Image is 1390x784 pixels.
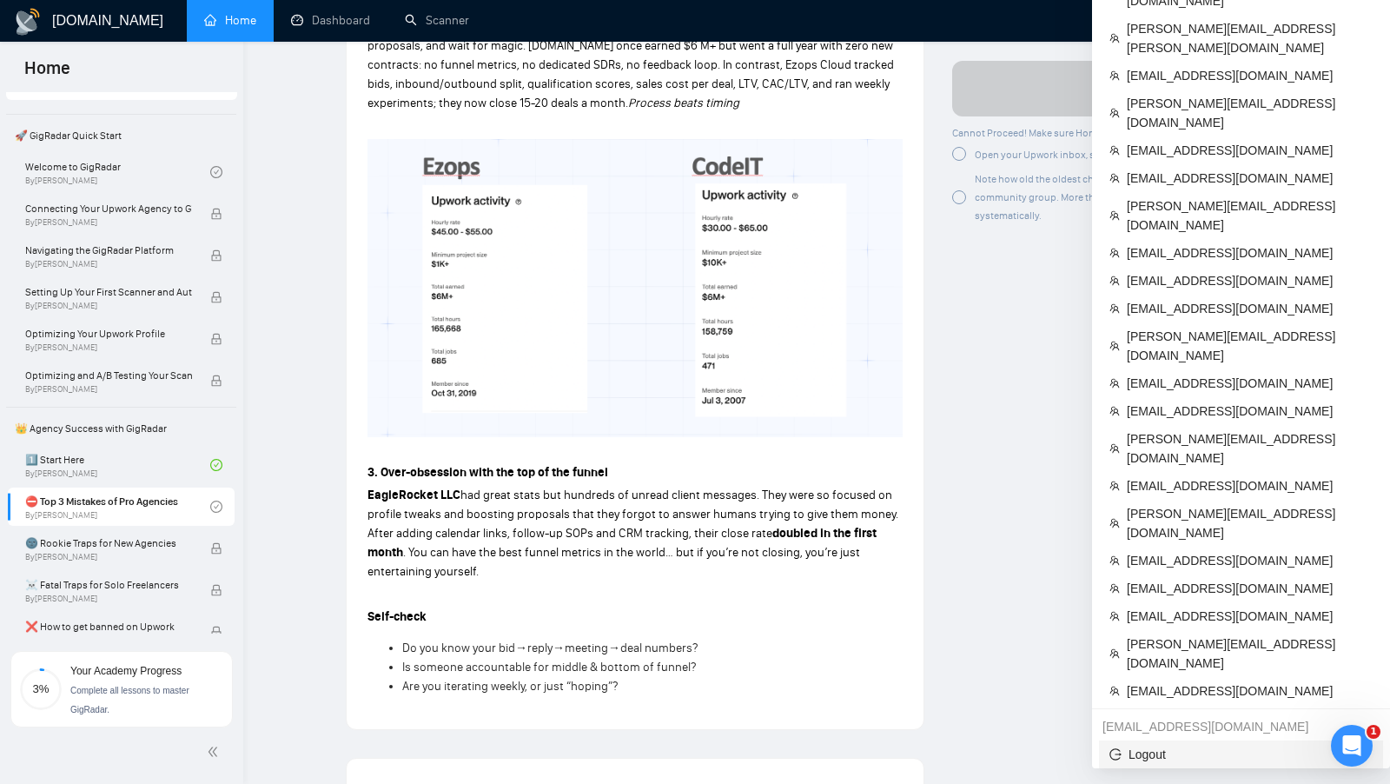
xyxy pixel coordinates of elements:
[25,535,192,552] span: 🌚 Rookie Traps for New Agencies
[1331,725,1373,767] iframe: Intercom live chat
[207,743,224,761] span: double-left
[210,584,222,596] span: lock
[291,13,370,28] a: dashboardDashboard
[402,641,698,655] span: Do you know your bid→reply→meeting→deal numbers?
[25,594,192,604] span: By [PERSON_NAME]
[1127,196,1373,235] span: [PERSON_NAME][EMAIL_ADDRESS][DOMAIN_NAME]
[8,411,235,446] span: 👑 Agency Success with GigRadar
[1127,635,1373,673] span: [PERSON_NAME][EMAIL_ADDRESS][DOMAIN_NAME]
[210,166,222,178] span: check-circle
[975,174,1284,223] span: Note how old the oldest chat room is and share the age in your weekly community group. More than ...
[1109,648,1120,659] span: team
[25,242,192,259] span: Navigating the GigRadar Platform
[367,545,860,579] span: . You can have the best funnel metrics in the world… but if you’re not closing, you’re just enter...
[975,149,1267,161] span: Open your Upwork inbox, scroll to the very bottom of the chat list.
[70,686,189,714] span: Complete all lessons to master GigRadar.
[210,291,222,303] span: lock
[20,683,62,694] span: 3%
[367,19,894,110] span: Many even experienced agencies treat Upwork like a lottery ticket — they show up, send some propo...
[210,542,222,555] span: lock
[25,153,210,191] a: Welcome to GigRadarBy[PERSON_NAME]
[1092,713,1390,741] div: viktor+10@gigradar.io
[1127,66,1373,85] span: [EMAIL_ADDRESS][DOMAIN_NAME]
[1127,551,1373,570] span: [EMAIL_ADDRESS][DOMAIN_NAME]
[25,325,192,342] span: Optimizing Your Upwork Profile
[1109,583,1120,594] span: team
[1127,327,1373,365] span: [PERSON_NAME][EMAIL_ADDRESS][DOMAIN_NAME]
[1127,141,1373,160] span: [EMAIL_ADDRESS][DOMAIN_NAME]
[25,342,192,353] span: By [PERSON_NAME]
[1127,681,1373,701] span: [EMAIL_ADDRESS][DOMAIN_NAME]
[1109,745,1373,764] span: Logout
[1127,579,1373,598] span: [EMAIL_ADDRESS][DOMAIN_NAME]
[367,488,898,541] span: had great stats but hundreds of unread client messages. They were so focused on profile tweaks an...
[1109,173,1120,183] span: team
[70,665,182,677] span: Your Academy Progress
[1109,443,1120,454] span: team
[25,217,192,228] span: By [PERSON_NAME]
[204,13,256,28] a: homeHome
[367,488,460,502] strong: EagleRocket LLC
[210,626,222,638] span: lock
[14,8,42,36] img: logo
[1127,429,1373,468] span: [PERSON_NAME][EMAIL_ADDRESS][DOMAIN_NAME]
[25,259,192,269] span: By [PERSON_NAME]
[1127,607,1373,626] span: [EMAIL_ADDRESS][DOMAIN_NAME]
[10,56,84,92] span: Home
[402,679,618,694] span: Are you iterating weekly, or just “hoping”?
[210,501,222,513] span: check-circle
[25,446,210,484] a: 1️⃣ Start HereBy[PERSON_NAME]
[1127,374,1373,393] span: [EMAIL_ADDRESS][DOMAIN_NAME]
[1109,248,1120,258] span: team
[1109,611,1120,621] span: team
[1127,243,1373,262] span: [EMAIL_ADDRESS][DOMAIN_NAME]
[8,118,235,153] span: 🚀 GigRadar Quick Start
[1127,169,1373,188] span: [EMAIL_ADDRESS][DOMAIN_NAME]
[1109,33,1120,43] span: team
[1109,748,1122,761] span: logout
[25,200,192,217] span: Connecting Your Upwork Agency to GigRadar
[1109,341,1120,351] span: team
[1109,145,1120,156] span: team
[25,552,192,562] span: By [PERSON_NAME]
[1109,210,1120,221] span: team
[402,660,696,674] span: Is someone accountable for middle & bottom of funnel?
[1109,276,1120,286] span: team
[210,333,222,345] span: lock
[1127,19,1373,57] span: [PERSON_NAME][EMAIL_ADDRESS][PERSON_NAME][DOMAIN_NAME]
[1109,378,1120,389] span: team
[25,488,210,526] a: ⛔ Top 3 Mistakes of Pro AgenciesBy[PERSON_NAME]
[210,375,222,387] span: lock
[1109,108,1120,118] span: team
[25,384,192,395] span: By [PERSON_NAME]
[367,139,903,437] img: AD_4nXd-fOX3NBm2V_DuK4XcUmVHXAidIPyCGpMb-2ZthFD6of7JQtojWGQvNO8As0TCvOuoj2RzRzcBsFeRdaa7fWlfNaEBb...
[628,96,739,110] em: Process beats timing
[1127,402,1373,421] span: [EMAIL_ADDRESS][DOMAIN_NAME]
[25,618,192,635] span: ❌ How to get banned on Upwork
[25,301,192,311] span: By [PERSON_NAME]
[1109,70,1120,81] span: team
[25,576,192,594] span: ☠️ Fatal Traps for Solo Freelancers
[1109,518,1120,528] span: team
[1127,476,1373,495] span: [EMAIL_ADDRESS][DOMAIN_NAME]
[1127,94,1373,132] span: [PERSON_NAME][EMAIL_ADDRESS][DOMAIN_NAME]
[210,208,222,220] span: lock
[952,61,1288,116] button: Next
[1109,303,1120,314] span: team
[1367,725,1380,739] span: 1
[1109,406,1120,416] span: team
[1127,271,1373,290] span: [EMAIL_ADDRESS][DOMAIN_NAME]
[25,283,192,301] span: Setting Up Your First Scanner and Auto-Bidder
[1127,299,1373,318] span: [EMAIL_ADDRESS][DOMAIN_NAME]
[210,249,222,262] span: lock
[405,13,469,28] a: searchScanner
[1109,555,1120,566] span: team
[1127,504,1373,542] span: [PERSON_NAME][EMAIL_ADDRESS][DOMAIN_NAME]
[367,609,427,624] strong: Self-check
[1109,481,1120,491] span: team
[210,459,222,471] span: check-circle
[952,127,1284,139] span: Cannot Proceed! Make sure Homework are completed before clicking Next:
[1109,686,1120,696] span: team
[367,465,608,480] strong: 3. Over-obsession with the top of the funnel
[25,367,192,384] span: Optimizing and A/B Testing Your Scanner for Better Results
